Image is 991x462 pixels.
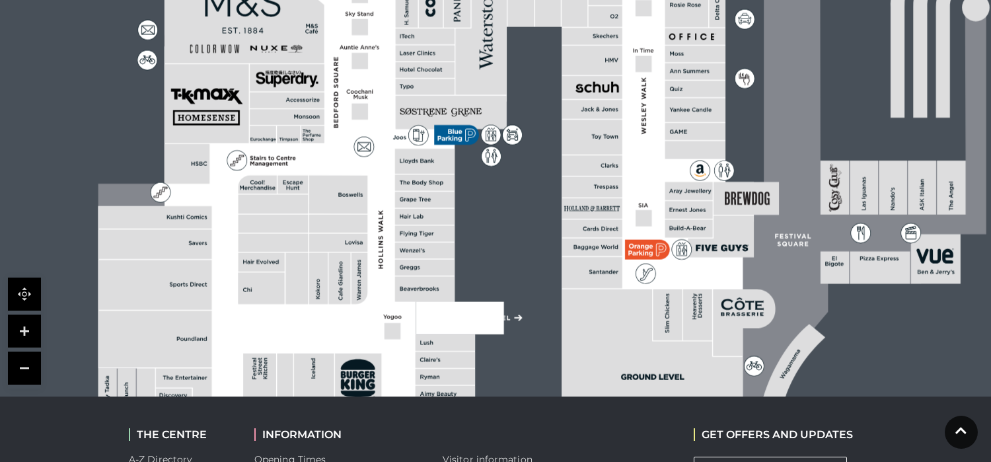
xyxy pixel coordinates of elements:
[129,428,235,441] h2: THE CENTRE
[254,428,423,441] h2: INFORMATION
[694,428,853,441] h2: GET OFFERS AND UPDATES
